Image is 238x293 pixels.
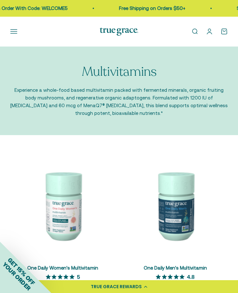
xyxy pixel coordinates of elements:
[64,5,131,11] a: Free Shipping on Orders $50+
[10,86,228,117] p: Experience a whole-food based multivitamin packed with fermented minerals, organic fruiting body ...
[187,273,195,280] p: 4.8
[27,265,98,271] a: One Daily Women's Multivitamin
[156,272,187,281] span: 4.8 out 5 stars rating in total 4 reviews
[1,261,32,292] span: YOUR ORDER
[123,153,228,258] img: One Daily Men's Multivitamin
[82,65,157,79] p: Multivitamins
[144,265,207,271] a: One Daily Men's Multivitamin
[91,283,142,290] div: TRUE GRACE REWARDS
[10,153,115,258] img: We select ingredients that play a concrete role in true health, and we include them at effective ...
[46,272,77,281] span: 5 out 5 stars rating in total 4 reviews
[77,273,80,280] p: 5
[6,256,36,286] span: GET 15% OFF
